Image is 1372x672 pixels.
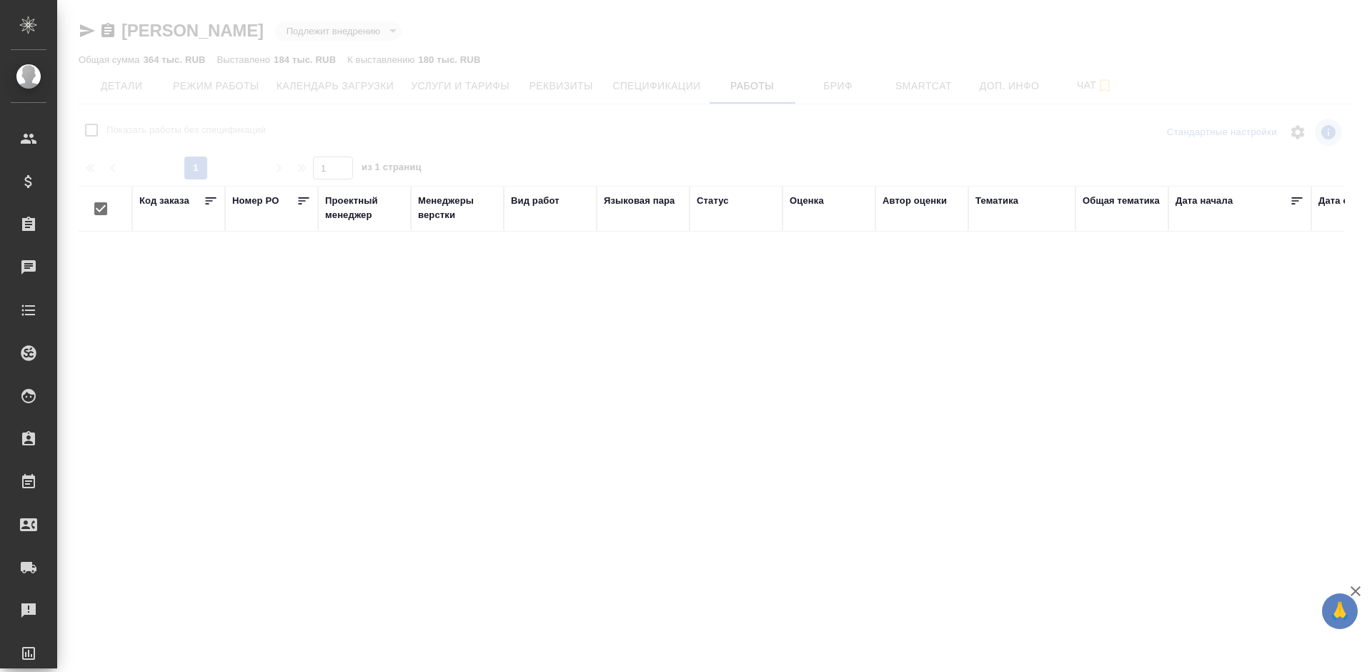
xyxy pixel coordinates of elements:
div: Дата сдачи [1318,194,1371,208]
div: Менеджеры верстки [418,194,497,222]
div: Языковая пара [604,194,675,208]
div: Автор оценки [883,194,947,208]
div: Статус [697,194,729,208]
div: Вид работ [511,194,560,208]
div: Дата начала [1175,194,1233,208]
div: Общая тематика [1083,194,1160,208]
div: Код заказа [139,194,189,208]
div: Проектный менеджер [325,194,404,222]
div: Тематика [975,194,1018,208]
span: 🙏 [1328,596,1352,626]
div: Оценка [790,194,824,208]
button: 🙏 [1322,593,1358,629]
div: Номер PO [232,194,279,208]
